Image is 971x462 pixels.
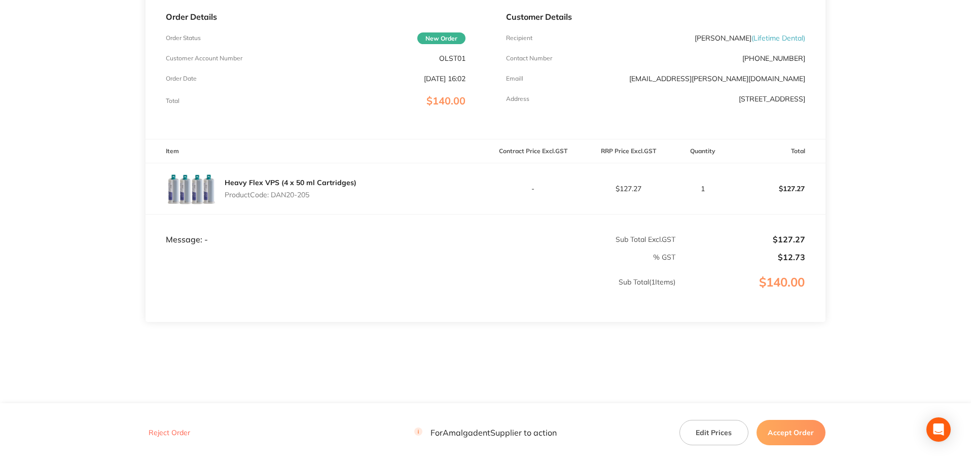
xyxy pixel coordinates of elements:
[506,95,529,102] p: Address
[679,420,748,445] button: Edit Prices
[757,420,825,445] button: Accept Order
[731,176,825,201] p: $127.27
[426,94,465,107] span: $140.00
[695,34,805,42] p: [PERSON_NAME]
[166,12,465,21] p: Order Details
[581,139,676,163] th: RRP Price Excl. GST
[146,139,485,163] th: Item
[751,33,805,43] span: ( Lifetime Dental )
[676,253,805,262] p: $12.73
[225,178,356,187] a: Heavy Flex VPS (4 x 50 ml Cartridges)
[676,275,825,310] p: $140.00
[676,235,805,244] p: $127.27
[166,34,201,42] p: Order Status
[506,55,552,62] p: Contact Number
[730,139,825,163] th: Total
[629,74,805,83] a: [EMAIL_ADDRESS][PERSON_NAME][DOMAIN_NAME]
[676,185,730,193] p: 1
[225,191,356,199] p: Product Code: DAN20-205
[146,253,675,261] p: % GST
[676,139,730,163] th: Quantity
[739,95,805,103] p: [STREET_ADDRESS]
[926,417,951,442] div: Open Intercom Messenger
[146,278,675,306] p: Sub Total ( 1 Items)
[166,75,197,82] p: Order Date
[166,55,242,62] p: Customer Account Number
[146,214,485,244] td: Message: -
[417,32,465,44] span: New Order
[506,34,532,42] p: Recipient
[166,97,179,104] p: Total
[486,139,581,163] th: Contract Price Excl. GST
[742,54,805,62] p: [PHONE_NUMBER]
[424,75,465,83] p: [DATE] 16:02
[166,163,217,214] img: djFoc3llMg
[506,75,523,82] p: Emaill
[486,235,675,243] p: Sub Total Excl. GST
[414,428,557,437] p: For Amalgadent Supplier to action
[146,428,193,437] button: Reject Order
[439,54,465,62] p: OLST01
[486,185,581,193] p: -
[506,12,805,21] p: Customer Details
[581,185,675,193] p: $127.27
